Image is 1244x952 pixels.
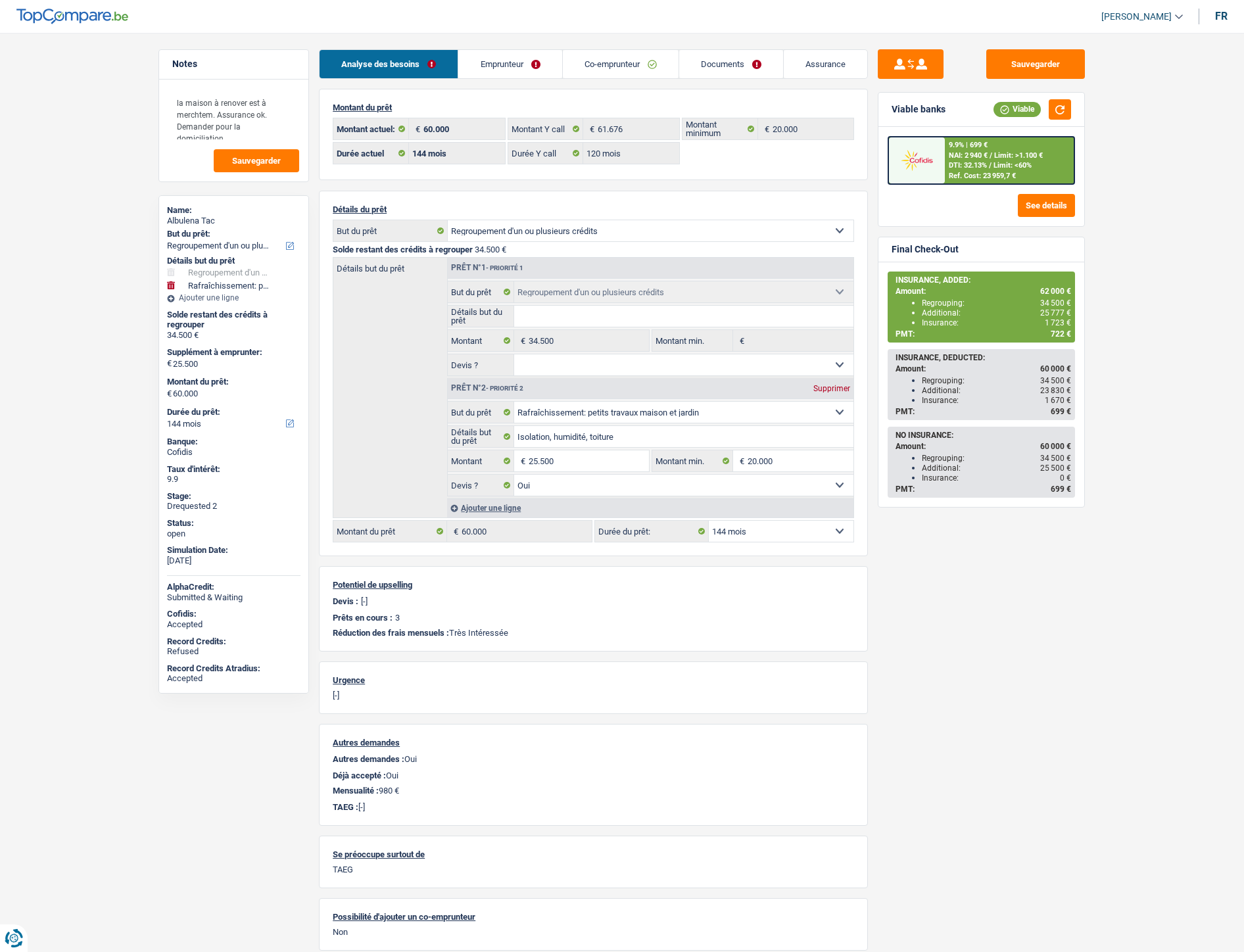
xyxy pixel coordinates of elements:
[583,118,598,139] span: €
[447,498,853,517] div: Ajouter une ligne
[333,118,409,139] label: Montant actuel:
[333,754,854,764] p: Oui
[896,485,1071,494] div: PMT:
[989,161,992,170] span: /
[167,636,300,647] div: Record Credits:
[167,330,300,341] div: 34.500 €
[333,738,854,748] p: Autres demandes
[16,9,128,24] img: TopCompare Logo
[167,377,298,387] label: Montant du prêt:
[896,329,1071,339] div: PMT:
[167,619,300,630] div: Accepted
[333,245,473,254] span: Solde restant des crédits à regrouper
[448,450,514,471] label: Montant
[1040,454,1071,463] span: 34 500 €
[652,450,732,471] label: Montant min.
[896,287,1071,296] div: Amount:
[167,529,300,539] div: open
[167,389,172,399] span: €
[896,353,1071,362] div: INSURANCE, DEDUCTED:
[167,229,298,239] label: But du prêt:
[167,673,300,684] div: Accepted
[167,216,300,226] div: Albulena Tac
[1040,386,1071,395] span: 23 830 €
[167,474,300,485] div: 9.9
[682,118,758,139] label: Montant minimum
[758,118,773,139] span: €
[949,141,988,149] div: 9.9% | 699 €
[333,754,404,764] span: Autres demandes :
[784,50,867,78] a: Assurance
[447,521,462,542] span: €
[167,407,298,417] label: Durée du prêt:
[333,865,854,874] p: TAEG
[333,786,854,796] p: 980 €
[448,475,514,496] label: Devis ?
[1045,396,1071,405] span: 1 670 €
[333,204,854,214] p: Détails du prêt
[448,402,514,423] label: But du prêt
[679,50,783,78] a: Documents
[167,437,300,447] div: Banque:
[896,431,1071,440] div: NO INSURANCE:
[333,690,854,700] p: [-]
[922,318,1071,327] div: Insurance:
[993,102,1041,116] div: Viable
[167,556,300,566] div: [DATE]
[167,663,300,674] div: Record Credits Atradius:
[333,802,854,812] p: [-]
[333,521,447,542] label: Montant du prêt
[167,501,300,512] div: Drequested 2
[167,256,300,266] div: Détails but du prêt
[167,609,300,619] div: Cofidis:
[922,308,1071,318] div: Additional:
[563,50,679,78] a: Co-emprunteur
[333,771,386,780] span: Déjà accepté :
[1051,485,1071,494] span: 699 €
[1060,473,1071,483] span: 0 €
[333,258,447,273] label: Détails but du prêt
[486,264,523,272] span: - Priorité 1
[733,450,748,471] span: €
[448,281,514,302] label: But du prêt
[949,151,988,160] span: NAI: 2 940 €
[167,358,172,369] span: €
[448,306,514,327] label: Détails but du prêt
[232,156,281,165] span: Sauvegarder
[409,118,423,139] span: €
[922,454,1071,463] div: Regrouping:
[986,49,1085,79] button: Sauvegarder
[733,330,748,351] span: €
[514,330,529,351] span: €
[1101,11,1172,22] span: [PERSON_NAME]
[892,104,945,115] div: Viable banks
[810,385,853,393] div: Supprimer
[167,518,300,529] div: Status:
[994,151,1043,160] span: Limit: >1.100 €
[167,545,300,556] div: Simulation Date:
[167,347,298,358] label: Supplément à emprunter:
[922,464,1071,473] div: Additional:
[333,628,449,638] span: Réduction des frais mensuels :
[1215,10,1228,22] div: fr
[508,143,584,164] label: Durée Y call
[333,771,854,780] p: Oui
[458,50,562,78] a: Emprunteur
[395,613,400,623] p: 3
[993,161,1032,170] span: Limit: <60%
[892,244,959,255] div: Final Check-Out
[486,385,523,392] span: - Priorité 2
[896,442,1071,451] div: Amount:
[167,464,300,475] div: Taux d'intérêt:
[167,646,300,657] div: Refused
[333,786,379,796] span: Mensualité :
[333,580,854,590] p: Potentiel de upselling
[922,376,1071,385] div: Regrouping:
[514,450,529,471] span: €
[333,927,854,937] p: Non
[1040,298,1071,308] span: 34 500 €
[448,426,514,447] label: Détails but du prêt
[214,149,299,172] button: Sauvegarder
[1018,194,1075,217] button: See details
[595,521,709,542] label: Durée du prêt:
